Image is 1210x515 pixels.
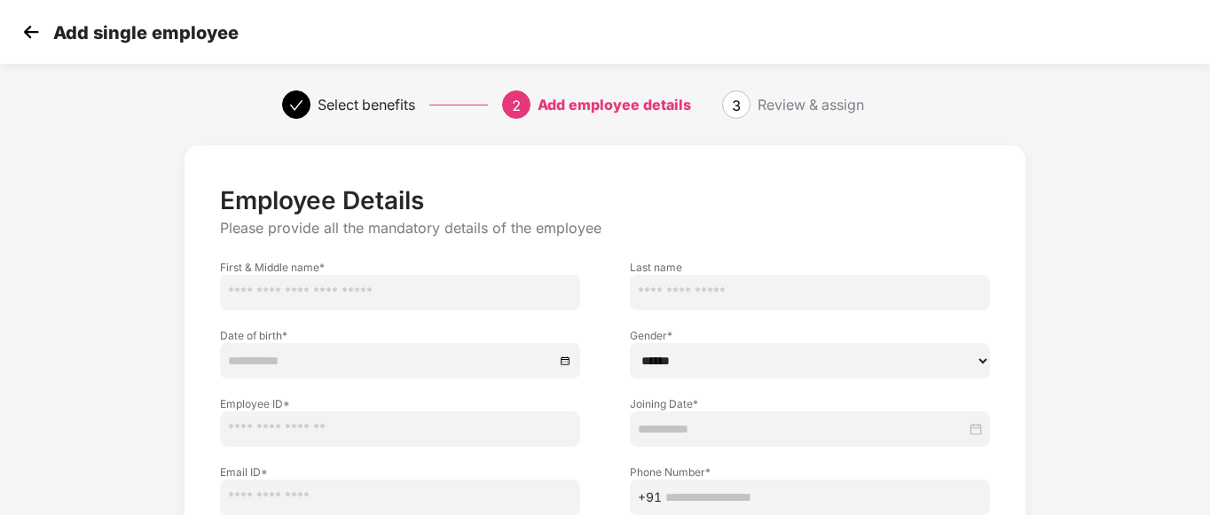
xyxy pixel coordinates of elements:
label: Date of birth [220,328,580,343]
p: Employee Details [220,185,989,215]
label: Last name [630,260,990,275]
span: 3 [732,97,741,114]
label: First & Middle name [220,260,580,275]
label: Employee ID [220,396,580,411]
label: Phone Number [630,464,990,480]
span: check [289,98,303,113]
p: Add single employee [53,22,239,43]
img: svg+xml;base64,PHN2ZyB4bWxucz0iaHR0cDovL3d3dy53My5vcmcvMjAwMC9zdmciIHdpZHRoPSIzMCIgaGVpZ2h0PSIzMC... [18,19,44,45]
div: Review & assign [758,90,864,119]
div: Select benefits [318,90,415,119]
label: Email ID [220,464,580,480]
span: 2 [512,97,521,114]
div: Add employee details [538,90,691,119]
label: Joining Date [630,396,990,411]
span: +91 [638,488,662,507]
label: Gender [630,328,990,343]
p: Please provide all the mandatory details of the employee [220,219,989,238]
